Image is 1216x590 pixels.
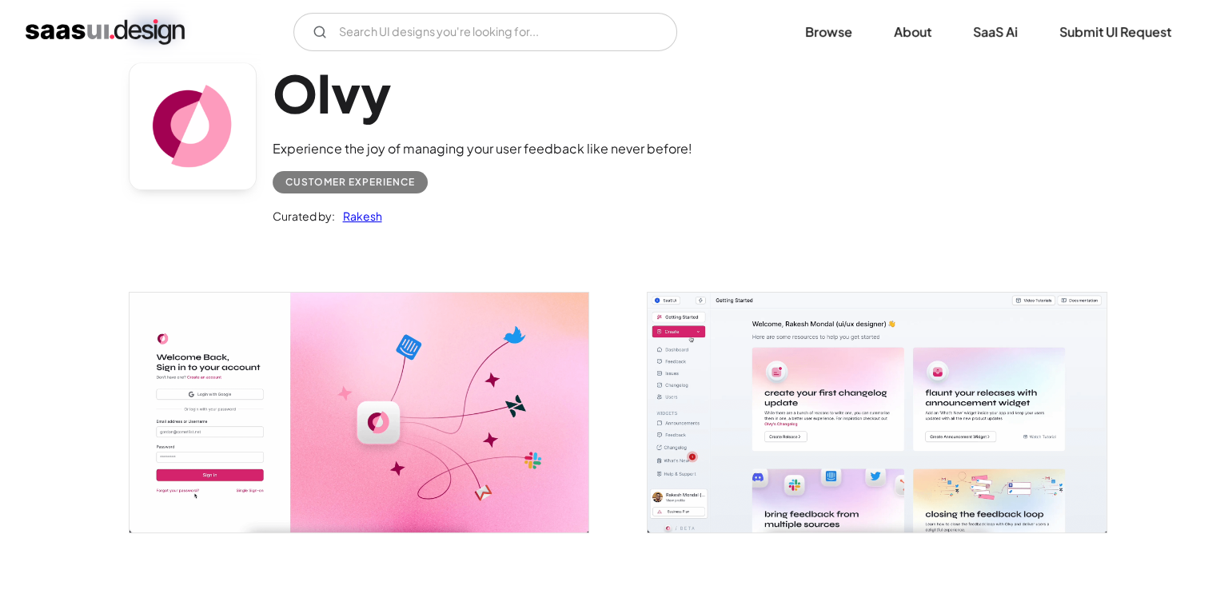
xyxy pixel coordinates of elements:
form: Email Form [293,13,677,51]
a: home [26,19,185,45]
a: Browse [786,14,871,50]
a: Rakesh [335,206,382,225]
a: open lightbox [130,293,588,532]
a: Submit UI Request [1040,14,1190,50]
img: 64151e20babae4e17ecbc73e_Olvy%20Sign%20In.png [130,293,588,532]
input: Search UI designs you're looking for... [293,13,677,51]
h1: Olvy [273,62,692,124]
a: open lightbox [648,293,1106,532]
img: 64151e20babae48621cbc73d_Olvy%20Getting%20Started.png [648,293,1106,532]
a: SaaS Ai [954,14,1037,50]
div: Curated by: [273,206,335,225]
a: About [875,14,951,50]
div: Experience the joy of managing your user feedback like never before! [273,139,692,158]
div: Customer Experience [285,173,415,192]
